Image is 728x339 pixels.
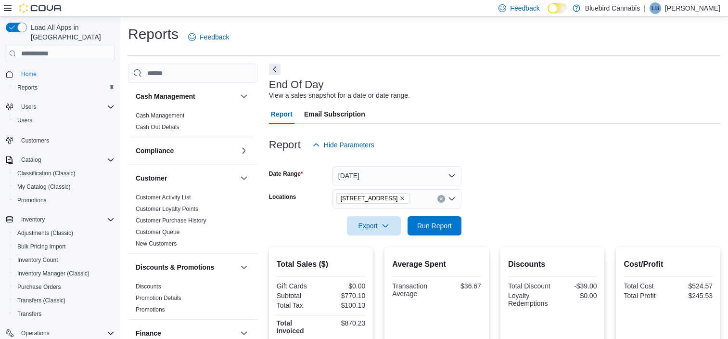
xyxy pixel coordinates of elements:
div: $524.57 [670,282,713,290]
h3: Cash Management [136,91,195,101]
a: Customer Purchase History [136,217,206,224]
span: Export [353,216,395,235]
span: Customer Loyalty Points [136,205,198,213]
span: My Catalog (Classic) [17,183,71,191]
h3: Customer [136,173,167,183]
span: 5530 Manotick Main St. [336,193,410,204]
span: Hide Parameters [324,140,374,150]
span: Home [21,70,37,78]
button: Next [269,64,281,75]
p: Bluebird Cannabis [585,2,640,14]
button: Transfers (Classic) [10,294,118,307]
a: Adjustments (Classic) [13,227,77,239]
a: New Customers [136,240,177,247]
h2: Total Sales ($) [277,259,366,270]
span: Users [21,103,36,111]
div: Emily Baker [650,2,661,14]
button: Compliance [238,145,250,156]
span: Users [17,117,32,124]
button: Home [2,67,118,81]
a: Customers [17,135,53,146]
button: Classification (Classic) [10,167,118,180]
span: Promotions [136,306,165,313]
span: Customer Activity List [136,194,191,201]
label: Locations [269,193,296,201]
p: | [644,2,646,14]
div: Total Tax [277,301,319,309]
a: My Catalog (Classic) [13,181,75,193]
span: Inventory [21,216,45,223]
a: Cash Management [136,112,184,119]
h3: End Of Day [269,79,324,91]
span: Promotion Details [136,294,181,302]
h3: Compliance [136,146,174,156]
button: Purchase Orders [10,280,118,294]
span: Classification (Classic) [13,168,115,179]
div: Total Cost [624,282,666,290]
span: Purchase Orders [17,283,61,291]
button: Discounts & Promotions [136,262,236,272]
h2: Cost/Profit [624,259,713,270]
span: Promotions [17,196,47,204]
span: Bulk Pricing Import [13,241,115,252]
a: Cash Out Details [136,124,179,130]
span: Classification (Classic) [17,169,76,177]
h1: Reports [128,25,179,44]
span: Promotions [13,195,115,206]
span: My Catalog (Classic) [13,181,115,193]
div: -$39.00 [554,282,597,290]
div: Loyalty Redemptions [508,292,550,307]
button: Cash Management [238,91,250,102]
a: Customer Loyalty Points [136,206,198,212]
button: Bulk Pricing Import [10,240,118,253]
div: $36.67 [439,282,481,290]
span: Feedback [510,3,539,13]
button: Remove 5530 Manotick Main St. from selection in this group [399,196,405,201]
div: $245.53 [670,292,713,300]
button: Export [347,216,401,235]
button: Discounts & Promotions [238,261,250,273]
span: Reports [17,84,38,91]
button: Cash Management [136,91,236,101]
a: Classification (Classic) [13,168,79,179]
a: Feedback [184,27,233,47]
label: Date Range [269,170,303,178]
button: Transfers [10,307,118,321]
h2: Average Spent [392,259,481,270]
div: Subtotal [277,292,319,300]
span: Load All Apps in [GEOGRAPHIC_DATA] [27,23,115,42]
button: Customers [2,133,118,147]
h3: Report [269,139,301,151]
span: Inventory Count [13,254,115,266]
button: Compliance [136,146,236,156]
a: Promotions [13,195,51,206]
span: [STREET_ADDRESS] [341,194,398,203]
button: Reports [10,81,118,94]
span: Operations [17,327,115,339]
div: Transaction Average [392,282,434,298]
span: EB [651,2,659,14]
p: [PERSON_NAME] [665,2,720,14]
a: Inventory Manager (Classic) [13,268,93,279]
span: Email Subscription [304,104,365,124]
button: Adjustments (Classic) [10,226,118,240]
button: Clear input [437,195,445,203]
span: Report [271,104,293,124]
button: Finance [136,328,236,338]
div: $870.23 [323,319,365,327]
strong: Total Invoiced [277,319,304,335]
span: Bulk Pricing Import [17,243,66,250]
div: Gift Cards [277,282,319,290]
button: Open list of options [448,195,456,203]
button: Inventory Count [10,253,118,267]
span: Users [17,101,115,113]
span: Transfers [13,308,115,320]
button: Finance [238,327,250,339]
button: Hide Parameters [308,135,378,155]
span: Transfers (Classic) [13,295,115,306]
button: Run Report [408,216,461,235]
a: Customer Queue [136,229,179,235]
